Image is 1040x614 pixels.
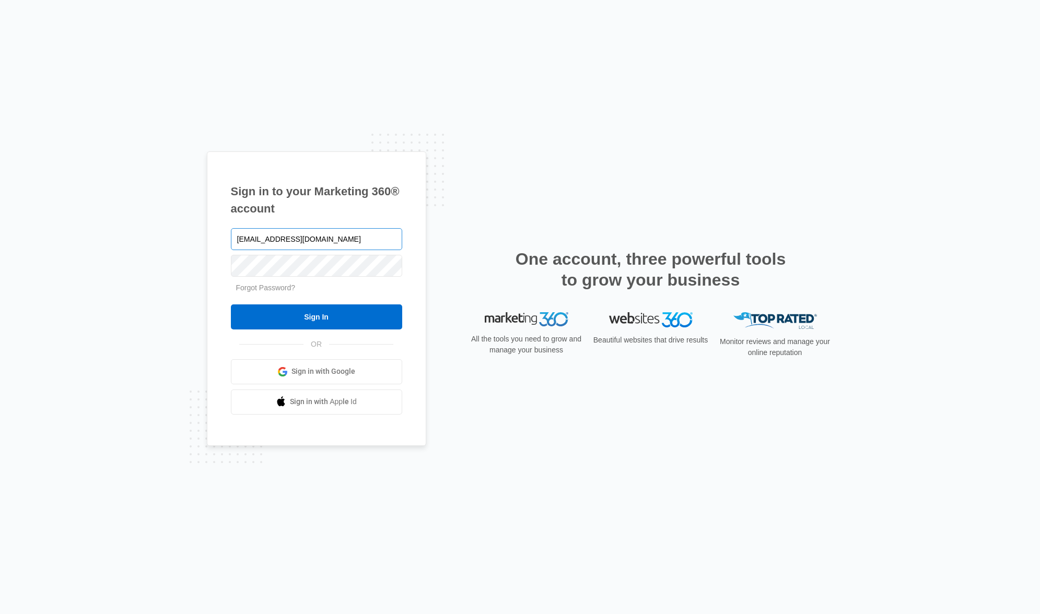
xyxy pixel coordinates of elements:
[468,334,585,356] p: All the tools you need to grow and manage your business
[512,249,789,290] h2: One account, three powerful tools to grow your business
[303,339,329,350] span: OR
[592,335,709,346] p: Beautiful websites that drive results
[291,366,355,377] span: Sign in with Google
[733,312,817,329] img: Top Rated Local
[231,389,402,415] a: Sign in with Apple Id
[231,183,402,217] h1: Sign in to your Marketing 360® account
[231,304,402,329] input: Sign In
[485,312,568,327] img: Marketing 360
[231,359,402,384] a: Sign in with Google
[717,336,834,358] p: Monitor reviews and manage your online reputation
[609,312,693,327] img: Websites 360
[231,228,402,250] input: Email
[290,396,357,407] span: Sign in with Apple Id
[236,284,296,292] a: Forgot Password?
